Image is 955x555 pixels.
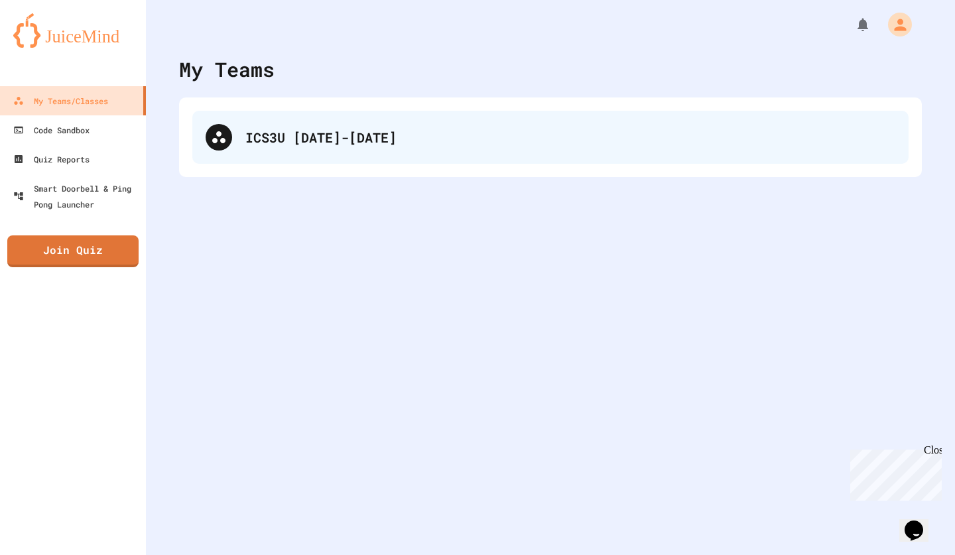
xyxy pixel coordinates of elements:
[5,5,92,84] div: Chat with us now!Close
[845,444,942,501] iframe: chat widget
[13,93,108,109] div: My Teams/Classes
[830,13,874,36] div: My Notifications
[192,111,909,164] div: ICS3U [DATE]-[DATE]
[7,235,139,267] a: Join Quiz
[245,127,895,147] div: ICS3U [DATE]-[DATE]
[13,151,90,167] div: Quiz Reports
[13,13,133,48] img: logo-orange.svg
[899,502,942,542] iframe: chat widget
[179,54,275,84] div: My Teams
[13,180,141,212] div: Smart Doorbell & Ping Pong Launcher
[13,122,90,138] div: Code Sandbox
[874,9,915,40] div: My Account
